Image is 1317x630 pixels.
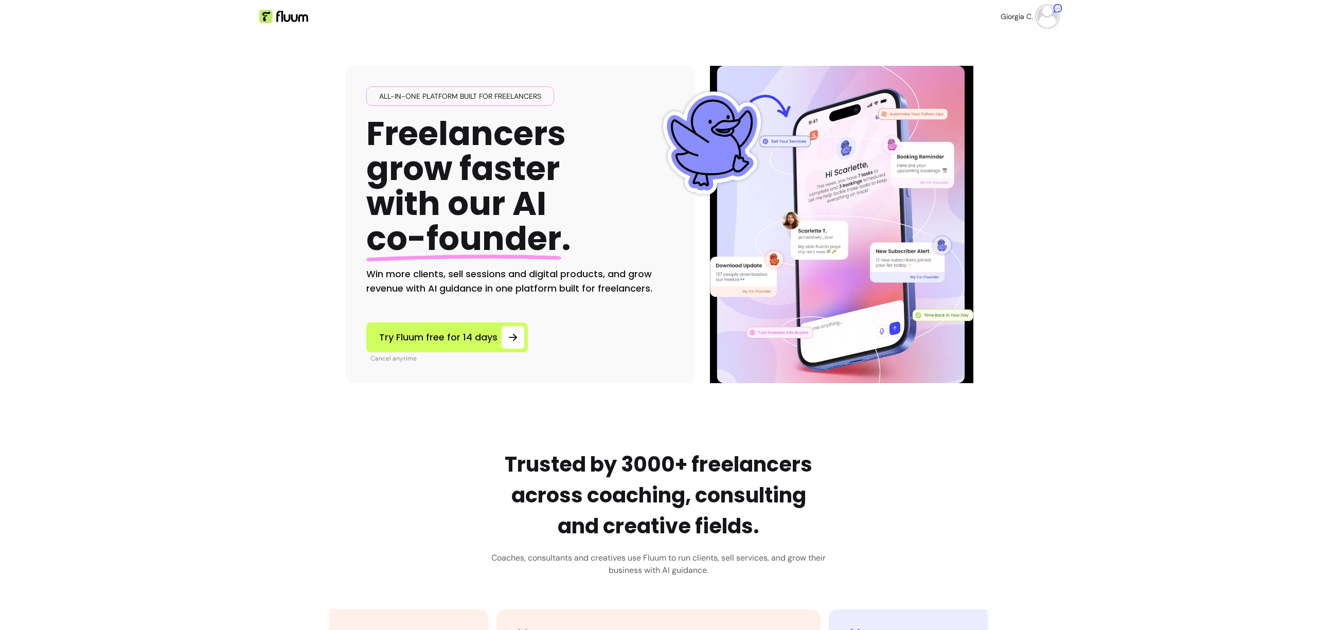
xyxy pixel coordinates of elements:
span: Try Fluum free for 14 days [379,330,497,345]
img: Illustration of Fluum AI Co-Founder on a smartphone, showing solo business performance insights s... [712,66,971,383]
h2: Trusted by 3000+ freelancers across coaching, consulting and creative fields. [491,449,826,542]
h2: Win more clients, sell sessions and digital products, and grow revenue with AI guidance in one pl... [366,267,675,296]
p: Cancel anytime [370,354,528,363]
h3: Coaches, consultants and creatives use Fluum to run clients, sell services, and grow their busine... [491,552,826,577]
button: avatarGiorgia C. [1001,6,1058,27]
img: Fluum Duck sticker [661,92,763,194]
span: Giorgia C. [1001,11,1033,22]
span: co-founder [366,215,561,261]
span: All-in-one platform built for freelancers [375,91,545,101]
img: Fluum Logo [259,10,308,23]
h1: Freelancers grow faster with our AI . [366,116,571,257]
a: Try Fluum free for 14 days [366,322,528,352]
img: avatar [1037,6,1058,27]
